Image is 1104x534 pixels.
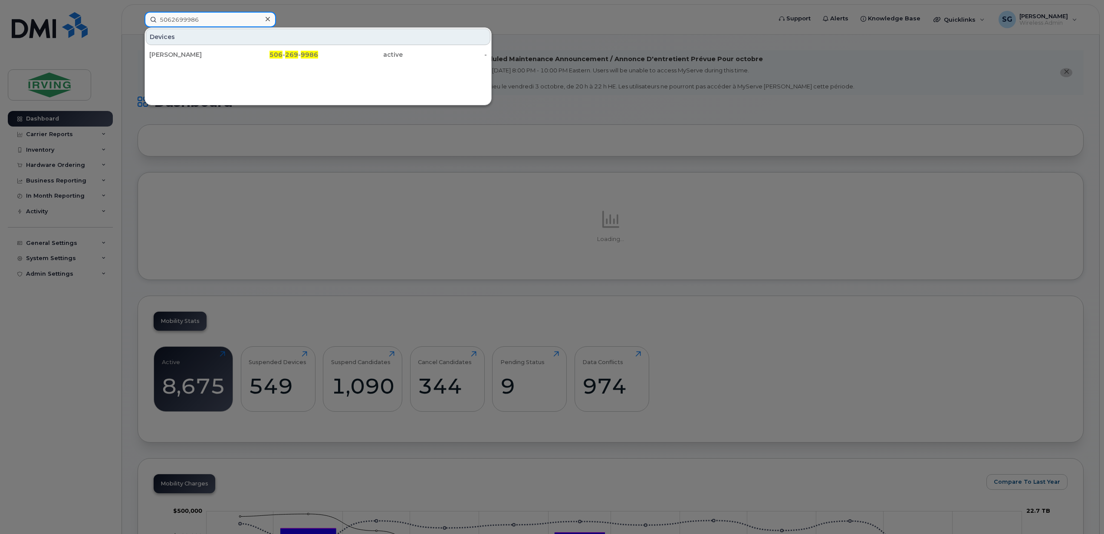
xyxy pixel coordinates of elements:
div: [PERSON_NAME] [149,50,234,59]
span: 9986 [301,51,318,59]
div: - - [234,50,319,59]
div: active [318,50,403,59]
a: [PERSON_NAME]506-269-9986active- [146,47,490,62]
span: 269 [285,51,298,59]
span: 506 [269,51,283,59]
div: Devices [146,29,490,45]
div: - [403,50,487,59]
